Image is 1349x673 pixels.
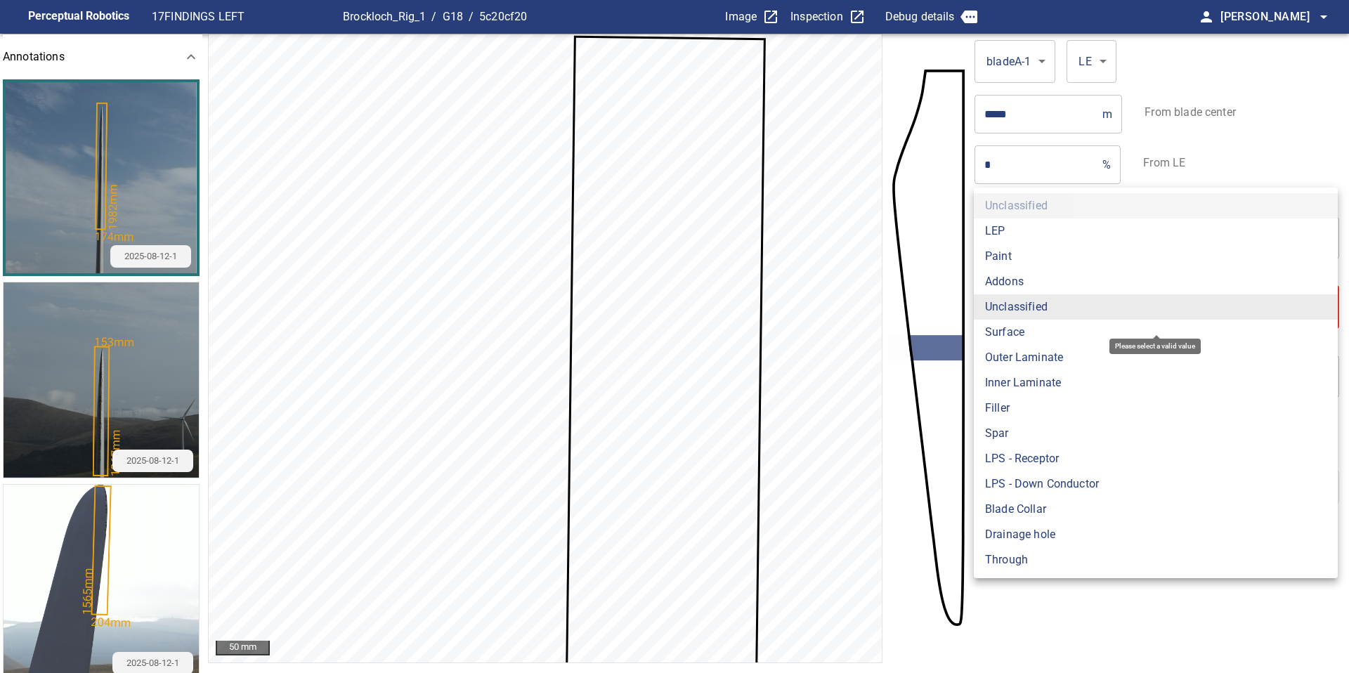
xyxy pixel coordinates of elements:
[974,547,1338,573] li: Through
[974,269,1338,294] li: Addons
[974,497,1338,522] li: Blade Collar
[974,522,1338,547] li: Drainage hole
[974,345,1338,370] li: Outer Laminate
[974,446,1338,471] li: LPS - Receptor
[974,218,1338,244] li: LEP
[974,370,1338,396] li: Inner Laminate
[974,471,1338,497] li: LPS - Down Conductor
[974,320,1338,345] li: Surface
[974,294,1338,320] li: Unclassified
[974,396,1338,421] li: Filler
[974,244,1338,269] li: Paint
[974,421,1338,446] li: Spar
